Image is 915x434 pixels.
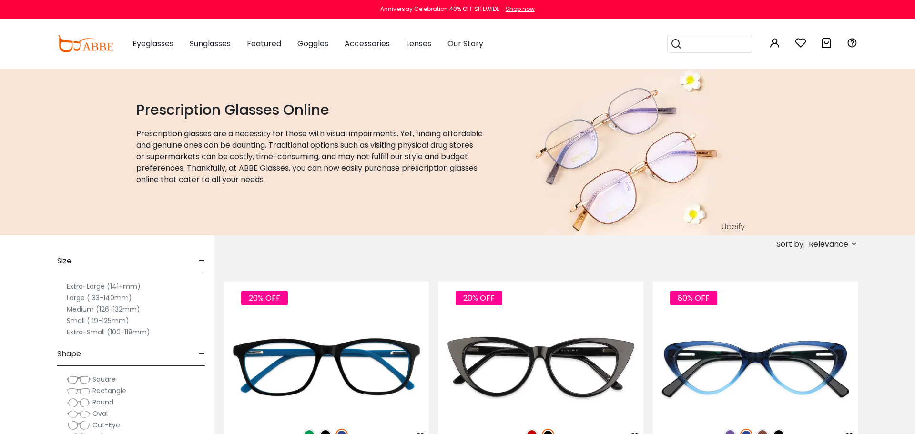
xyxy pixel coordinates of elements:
[57,343,81,365] span: Shape
[297,38,328,49] span: Goggles
[406,38,431,49] span: Lenses
[199,343,205,365] span: -
[57,35,113,52] img: abbeglasses.com
[380,5,499,13] div: Anniversay Celebration 40% OFF SITEWIDE
[67,292,132,303] label: Large (133-140mm)
[438,316,643,418] img: Black Nora - Acetate ,Universal Bridge Fit
[224,316,429,418] img: Blue Machovec - Acetate ,Universal Bridge Fit
[67,326,150,338] label: Extra-Small (100-118mm)
[67,315,129,326] label: Small (119-125mm)
[67,409,91,419] img: Oval.png
[136,128,483,185] p: Prescription glasses are a necessity for those with visual impairments. Yet, finding affordable a...
[67,375,91,384] img: Square.png
[776,239,805,250] span: Sort by:
[57,250,71,273] span: Size
[92,386,126,395] span: Rectangle
[92,409,108,418] span: Oval
[501,5,535,13] a: Shop now
[670,291,717,305] span: 80% OFF
[653,316,858,418] img: Blue Hannah - Acetate ,Universal Bridge Fit
[67,386,91,396] img: Rectangle.png
[809,236,848,253] span: Relevance
[345,38,390,49] span: Accessories
[67,281,141,292] label: Extra-Large (141+mm)
[507,69,749,235] img: prescription glasses online
[92,374,116,384] span: Square
[447,38,483,49] span: Our Story
[67,398,91,407] img: Round.png
[456,291,502,305] span: 20% OFF
[506,5,535,13] div: Shop now
[67,421,91,430] img: Cat-Eye.png
[132,38,173,49] span: Eyeglasses
[92,397,113,407] span: Round
[92,420,120,430] span: Cat-Eye
[247,38,281,49] span: Featured
[241,291,288,305] span: 20% OFF
[136,101,483,119] h1: Prescription Glasses Online
[199,250,205,273] span: -
[67,303,140,315] label: Medium (126-132mm)
[190,38,231,49] span: Sunglasses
